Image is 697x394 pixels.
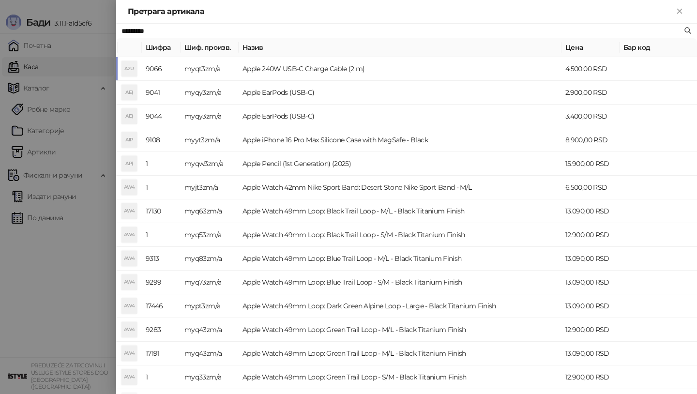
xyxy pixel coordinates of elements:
[561,199,620,223] td: 13.090,00 RSD
[561,271,620,294] td: 13.090,00 RSD
[561,318,620,342] td: 12.900,00 RSD
[142,128,181,152] td: 9108
[121,61,137,76] div: A2U
[561,152,620,176] td: 15.900,00 RSD
[181,199,239,223] td: myq63zm/a
[142,318,181,342] td: 9283
[239,81,561,105] td: Apple EarPods (USB-C)
[142,365,181,389] td: 1
[181,57,239,81] td: myqt3zm/a
[121,251,137,266] div: AW4
[121,298,137,314] div: AW4
[181,152,239,176] td: myqw3zm/a
[239,365,561,389] td: Apple Watch 49mm Loop: Green Trail Loop - S/M - Black Titanium Finish
[142,247,181,271] td: 9313
[142,38,181,57] th: Шифра
[121,85,137,100] div: AE(
[142,199,181,223] td: 17130
[142,105,181,128] td: 9044
[142,342,181,365] td: 17191
[239,199,561,223] td: Apple Watch 49mm Loop: Black Trail Loop - M/L - Black Titanium Finish
[561,57,620,81] td: 4.500,00 RSD
[239,271,561,294] td: Apple Watch 49mm Loop: Blue Trail Loop - S/M - Black Titanium Finish
[239,342,561,365] td: Apple Watch 49mm Loop: Green Trail Loop - M/L - Black Titanium Finish
[128,6,674,17] div: Претрага артикала
[561,81,620,105] td: 2.900,00 RSD
[239,247,561,271] td: Apple Watch 49mm Loop: Blue Trail Loop - M/L - Black Titanium Finish
[142,271,181,294] td: 9299
[181,81,239,105] td: myqy3zm/a
[121,203,137,219] div: AW4
[181,294,239,318] td: mypt3zm/a
[181,176,239,199] td: myjt3zm/a
[121,180,137,195] div: AW4
[142,176,181,199] td: 1
[561,38,620,57] th: Цена
[181,128,239,152] td: myyt3zm/a
[181,342,239,365] td: myq43zm/a
[239,57,561,81] td: Apple 240W USB-C Charge Cable (2 m)
[561,105,620,128] td: 3.400,00 RSD
[239,128,561,152] td: Apple iPhone 16 Pro Max Silicone Case with MagSafe - Black
[239,318,561,342] td: Apple Watch 49mm Loop: Green Trail Loop - M/L - Black Titanium Finish
[561,247,620,271] td: 13.090,00 RSD
[121,156,137,171] div: AP(
[239,294,561,318] td: Apple Watch 49mm Loop: Dark Green Alpine Loop - Large - Black Titanium Finish
[239,152,561,176] td: Apple Pencil (1st Generation) (2025)
[561,223,620,247] td: 12.900,00 RSD
[674,6,685,17] button: Close
[121,108,137,124] div: AE(
[239,38,561,57] th: Назив
[142,294,181,318] td: 17446
[181,223,239,247] td: myq53zm/a
[121,227,137,242] div: AW4
[620,38,697,57] th: Бар код
[121,274,137,290] div: AW4
[181,105,239,128] td: myqy3zm/a
[561,365,620,389] td: 12.900,00 RSD
[181,247,239,271] td: myq83zm/a
[181,38,239,57] th: Шиф. произв.
[142,81,181,105] td: 9041
[142,152,181,176] td: 1
[121,322,137,337] div: AW4
[561,342,620,365] td: 13.090,00 RSD
[121,369,137,385] div: AW4
[142,57,181,81] td: 9066
[239,176,561,199] td: Apple Watch 42mm Nike Sport Band: Desert Stone Nike Sport Band - M/L
[142,223,181,247] td: 1
[181,365,239,389] td: myq33zm/a
[561,128,620,152] td: 8.900,00 RSD
[181,318,239,342] td: myq43zm/a
[561,294,620,318] td: 13.090,00 RSD
[239,223,561,247] td: Apple Watch 49mm Loop: Black Trail Loop - S/M - Black Titanium Finish
[121,132,137,148] div: AIP
[181,271,239,294] td: myq73zm/a
[561,176,620,199] td: 6.500,00 RSD
[239,105,561,128] td: Apple EarPods (USB-C)
[121,346,137,361] div: AW4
